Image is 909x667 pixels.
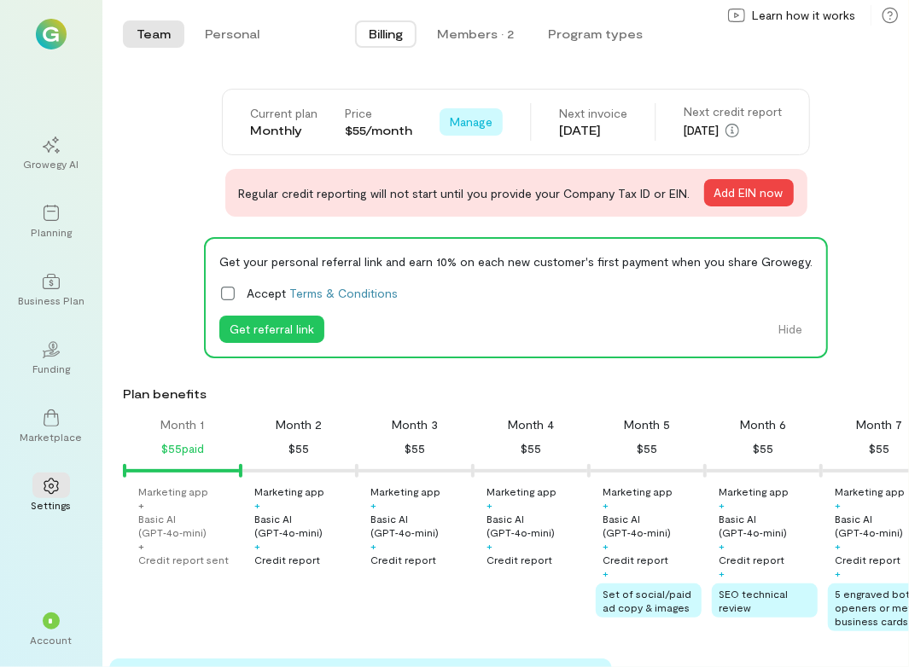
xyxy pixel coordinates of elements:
a: Growegy AI [20,123,82,184]
div: Members · 2 [437,26,514,43]
div: Month 6 [740,416,786,433]
div: Credit report sent [138,553,229,566]
button: Manage [440,108,503,136]
div: + [603,539,609,553]
div: Marketing app [138,484,208,498]
span: Billing [369,26,403,43]
div: Next invoice [559,105,627,122]
div: Basic AI (GPT‑4o‑mini) [487,512,586,539]
div: Month 4 [508,416,554,433]
div: [DATE] [559,122,627,139]
div: + [835,498,841,512]
div: Next credit report [684,103,782,120]
div: + [835,566,841,580]
div: Basic AI (GPT‑4o‑mini) [138,512,237,539]
div: + [138,498,144,512]
div: + [254,498,260,512]
div: Month 3 [392,416,438,433]
span: Manage [450,113,492,130]
div: Monthly [250,122,318,139]
div: + [719,498,725,512]
button: Members · 2 [423,20,527,48]
div: Business Plan [18,293,84,307]
div: + [370,498,376,512]
div: [DATE] [684,120,782,141]
button: Team [123,20,184,48]
div: Account [31,633,73,647]
div: $55 [288,438,309,459]
div: Growegy AI [24,157,79,171]
div: $55 [753,438,773,459]
div: Month 1 [161,416,205,433]
div: Month 2 [276,416,322,433]
div: Funding [32,362,70,375]
span: Learn how it works [752,7,855,24]
div: Basic AI (GPT‑4o‑mini) [603,512,702,539]
a: Business Plan [20,259,82,321]
div: + [603,566,609,580]
div: Price [345,105,412,122]
a: Marketplace [20,396,82,457]
div: + [487,498,492,512]
button: Program types [534,20,656,48]
div: Credit report [835,553,900,566]
a: Planning [20,191,82,252]
div: $55 paid [161,438,204,459]
div: $55/month [345,122,412,139]
div: Marketing app [370,484,440,498]
div: + [138,539,144,553]
div: $55 [405,438,425,459]
div: Credit report [719,553,784,566]
div: $55 [869,438,889,459]
div: $55 [521,438,541,459]
div: Planning [31,225,72,239]
div: Marketing app [603,484,673,498]
div: + [603,498,609,512]
span: SEO technical review [719,588,788,613]
div: + [719,539,725,553]
a: Terms & Conditions [289,286,398,300]
button: Get referral link [219,316,324,343]
div: Get your personal referral link and earn 10% on each new customer's first payment when you share ... [219,252,813,270]
div: Credit report [370,553,436,566]
div: $55 [637,438,657,459]
div: Marketing app [487,484,556,498]
div: Month 5 [624,416,670,433]
div: + [370,539,376,553]
button: Hide [768,316,813,343]
div: Credit report [254,553,320,566]
div: + [254,539,260,553]
button: Add EIN now [704,179,794,206]
button: Billing [355,20,417,48]
div: + [835,539,841,553]
div: Credit report [603,553,668,566]
div: + [719,566,725,580]
div: Current plan [250,105,318,122]
span: Set of social/paid ad copy & images [603,588,691,613]
span: Accept [247,284,398,302]
div: + [487,539,492,553]
div: Marketing app [835,484,905,498]
div: Settings [32,498,72,512]
div: Marketing app [719,484,789,498]
div: Plan benefits [123,386,902,403]
a: Funding [20,328,82,389]
a: Settings [20,464,82,525]
button: Personal [191,20,273,48]
div: Month 7 [856,416,902,433]
div: *Account [20,599,82,660]
div: Basic AI (GPT‑4o‑mini) [254,512,353,539]
div: Regular credit reporting will not start until you provide your Company Tax ID or EIN. [225,169,807,217]
div: Basic AI (GPT‑4o‑mini) [719,512,818,539]
div: Basic AI (GPT‑4o‑mini) [370,512,469,539]
div: Credit report [487,553,552,566]
div: Marketing app [254,484,324,498]
div: Marketplace [20,430,83,444]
